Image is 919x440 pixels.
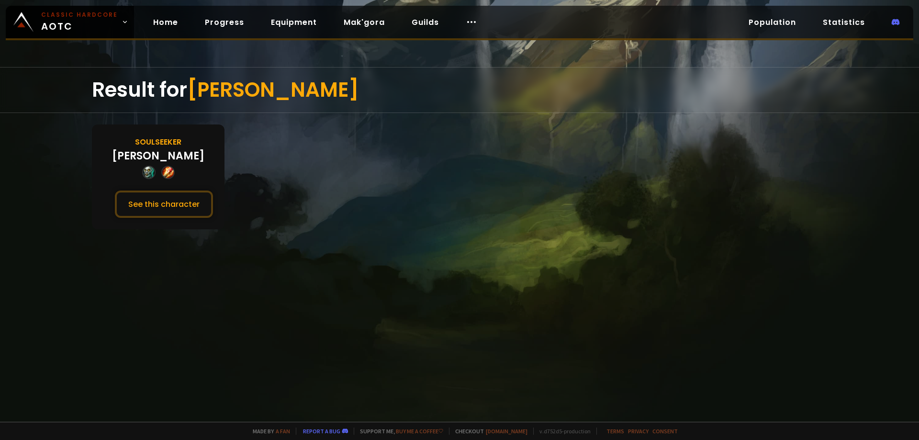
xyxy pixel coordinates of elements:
[336,12,392,32] a: Mak'gora
[263,12,325,32] a: Equipment
[449,428,527,435] span: Checkout
[486,428,527,435] a: [DOMAIN_NAME]
[652,428,678,435] a: Consent
[41,11,118,19] small: Classic Hardcore
[92,68,827,113] div: Result for
[741,12,804,32] a: Population
[247,428,290,435] span: Made by
[6,6,134,38] a: Classic HardcoreAOTC
[396,428,443,435] a: Buy me a coffee
[354,428,443,435] span: Support me,
[303,428,340,435] a: Report a bug
[815,12,873,32] a: Statistics
[404,12,447,32] a: Guilds
[146,12,186,32] a: Home
[533,428,591,435] span: v. d752d5 - production
[41,11,118,34] span: AOTC
[115,191,213,218] button: See this character
[606,428,624,435] a: Terms
[135,136,181,148] div: Soulseeker
[187,76,359,104] span: [PERSON_NAME]
[197,12,252,32] a: Progress
[276,428,290,435] a: a fan
[628,428,649,435] a: Privacy
[112,148,204,164] div: [PERSON_NAME]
